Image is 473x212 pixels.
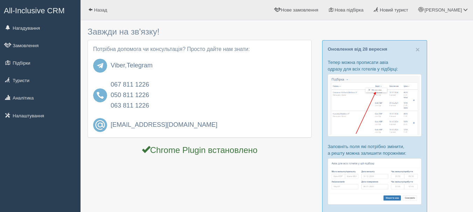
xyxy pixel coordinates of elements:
[111,81,149,88] a: 067 811 1226
[328,74,422,137] img: %D0%BF%D1%96%D0%B4%D0%B1%D1%96%D1%80%D0%BA%D0%B0-%D0%B0%D0%B2%D1%96%D0%B0-1-%D1%81%D1%80%D0%BC-%D...
[111,62,306,69] h4: ,
[416,45,420,53] span: ×
[281,7,318,13] span: Нове замовлення
[328,59,422,72] p: Тепер можна прописати авіа одразу для всіх готелів у підбірці:
[111,102,149,109] a: 063 811 1226
[93,88,107,102] img: phone-1055012.svg
[335,7,364,13] span: Нова підбірка
[0,0,80,20] a: All-Inclusive CRM
[328,46,387,52] a: Оновлення від 28 вересня
[4,6,65,15] span: All-Inclusive CRM
[328,158,422,205] img: %D0%BF%D1%96%D0%B4%D0%B1%D1%96%D1%80%D0%BA%D0%B0-%D0%B0%D0%B2%D1%96%D0%B0-2-%D1%81%D1%80%D0%BC-%D...
[380,7,408,13] span: Новий турист
[424,7,462,13] span: [PERSON_NAME]
[111,62,125,69] a: Viber
[93,45,306,53] p: Потрібна допомога чи консультація? Просто дайте нам знати:
[111,122,306,129] a: [EMAIL_ADDRESS][DOMAIN_NAME]
[111,92,149,98] a: 050 811 1226
[416,46,420,53] button: Close
[94,7,107,13] span: Назад
[88,27,312,36] h3: Завжди на зв'язку!
[93,59,107,73] img: telegram.svg
[127,62,153,69] a: Telegram
[328,143,422,156] p: Заповніть поля які потрібно змінити, а решту можна залишити порожніми:
[88,145,312,155] h3: Chrome Plugin встановлено
[93,118,107,132] img: email.svg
